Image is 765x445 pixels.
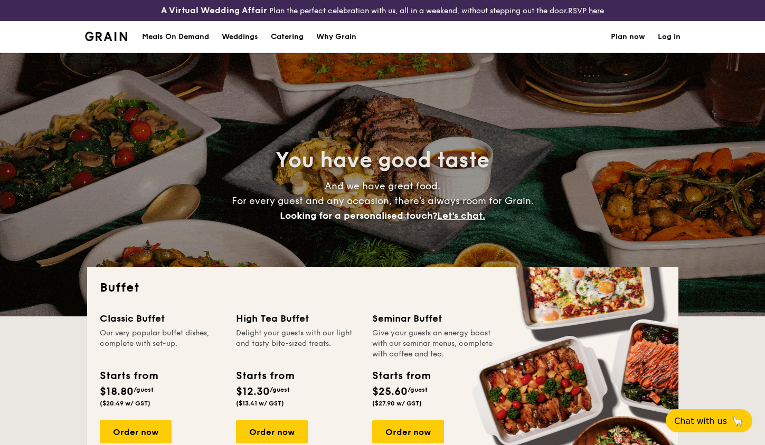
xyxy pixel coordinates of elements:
[372,420,444,443] div: Order now
[232,180,534,221] span: And we have great food. For every guest and any occasion, there’s always room for Grain.
[128,4,638,17] div: Plan the perfect celebration with us, all in a weekend, without stepping out the door.
[100,328,223,360] div: Our very popular buffet dishes, complete with set-up.
[611,21,645,53] a: Plan now
[161,4,267,17] h4: A Virtual Wedding Affair
[236,311,360,326] div: High Tea Buffet
[310,21,363,53] a: Why Grain
[215,21,265,53] a: Weddings
[271,21,304,53] h1: Catering
[666,409,752,432] button: Chat with us🦙
[85,32,128,41] img: Grain
[134,386,154,393] span: /guest
[222,21,258,53] div: Weddings
[100,311,223,326] div: Classic Buffet
[236,368,294,384] div: Starts from
[674,416,727,426] span: Chat with us
[100,368,157,384] div: Starts from
[276,148,489,173] span: You have good taste
[265,21,310,53] a: Catering
[408,386,428,393] span: /guest
[236,385,270,398] span: $12.30
[280,210,437,221] span: Looking for a personalised touch?
[372,311,496,326] div: Seminar Buffet
[316,21,356,53] div: Why Grain
[437,210,485,221] span: Let's chat.
[270,386,290,393] span: /guest
[731,415,744,427] span: 🦙
[100,279,666,296] h2: Buffet
[568,6,604,15] a: RSVP here
[236,420,308,443] div: Order now
[100,400,150,407] span: ($20.49 w/ GST)
[372,328,496,360] div: Give your guests an energy boost with our seminar menus, complete with coffee and tea.
[372,400,422,407] span: ($27.90 w/ GST)
[100,420,172,443] div: Order now
[372,385,408,398] span: $25.60
[236,328,360,360] div: Delight your guests with our light and tasty bite-sized treats.
[100,385,134,398] span: $18.80
[236,400,284,407] span: ($13.41 w/ GST)
[85,32,128,41] a: Logotype
[136,21,215,53] a: Meals On Demand
[372,368,430,384] div: Starts from
[142,21,209,53] div: Meals On Demand
[658,21,681,53] a: Log in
